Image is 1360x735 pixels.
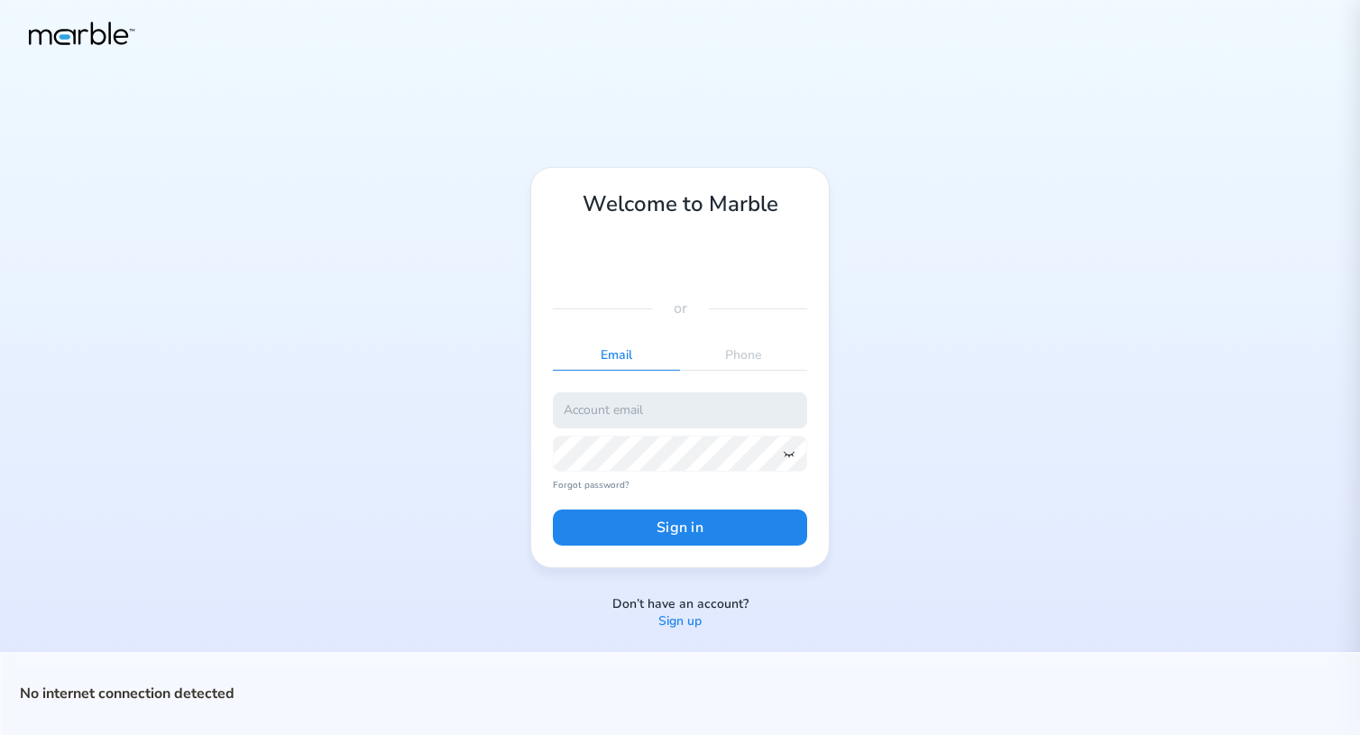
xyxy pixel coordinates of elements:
[544,238,742,278] iframe: Sign in with Google Button
[553,510,807,546] button: Sign in
[612,596,749,613] p: Don’t have an account?
[553,189,807,218] h1: Welcome to Marble
[553,479,807,492] a: Forgot password?
[553,392,807,428] input: Account email
[553,341,680,370] p: Email
[658,613,702,630] a: Sign up
[20,683,1340,704] h3: No internet connection detected
[553,238,733,278] div: Sign in with Google. Opens in new tab
[680,341,807,370] p: Phone
[674,298,687,319] p: or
